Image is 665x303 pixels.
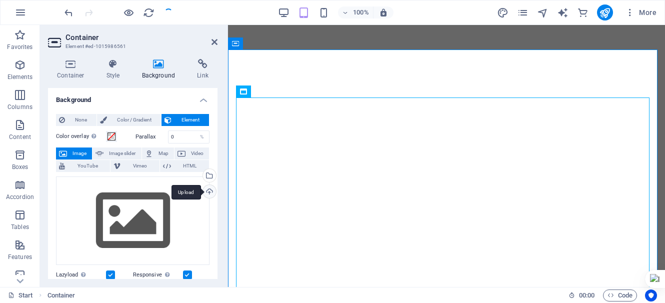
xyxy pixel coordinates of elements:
[56,147,92,159] button: Image
[97,59,133,80] h4: Style
[568,289,595,301] h6: Session time
[63,7,74,18] i: Undo: Change background (Ctrl+Z)
[48,88,217,106] h4: Background
[379,8,388,17] i: On resize automatically adjust zoom level to fit chosen device.
[195,131,209,143] div: %
[62,6,74,18] button: undo
[8,253,32,261] p: Features
[92,147,141,159] button: Image slider
[142,147,174,159] button: Map
[188,147,206,159] span: Video
[160,160,209,172] button: HTML
[497,7,508,18] i: Design (Ctrl+Alt+Y)
[65,42,197,51] h3: Element #ed-1015986561
[68,114,93,126] span: None
[11,223,29,231] p: Tables
[353,6,369,18] h6: 100%
[56,269,106,281] label: Lazyload
[599,7,610,18] i: Publish
[7,103,32,111] p: Columns
[586,291,587,299] span: :
[97,114,161,126] button: Color / Gradient
[56,130,106,142] label: Color overlay
[122,6,134,18] button: Click here to leave preview mode and continue editing
[188,59,217,80] h4: Link
[517,6,529,18] button: pages
[135,134,168,139] label: Parallax
[56,114,96,126] button: None
[607,289,632,301] span: Code
[577,6,589,18] button: commerce
[56,176,209,265] div: Select files from the file manager, stock photos, or upload file(s)
[110,114,158,126] span: Color / Gradient
[143,7,154,18] i: Reload page
[47,289,75,301] span: Click to select. Double-click to edit
[603,289,637,301] button: Code
[56,160,110,172] button: YouTube
[142,6,154,18] button: reload
[577,7,588,18] i: Commerce
[338,6,373,18] button: 100%
[47,289,75,301] nav: breadcrumb
[625,7,656,17] span: More
[7,73,33,81] p: Elements
[110,160,159,172] button: Vimeo
[123,160,156,172] span: Vimeo
[497,6,509,18] button: design
[557,7,568,18] i: AI Writer
[174,114,206,126] span: Element
[133,59,188,80] h4: Background
[106,147,138,159] span: Image slider
[579,289,594,301] span: 00 00
[68,160,107,172] span: YouTube
[65,33,217,42] h2: Container
[70,147,89,159] span: Image
[12,163,28,171] p: Boxes
[537,7,548,18] i: Navigator
[7,43,32,51] p: Favorites
[48,59,97,80] h4: Container
[133,269,183,281] label: Responsive
[645,289,657,301] button: Usercentrics
[8,289,33,301] a: Click to cancel selection. Double-click to open Pages
[174,160,206,172] span: HTML
[557,6,569,18] button: text_generator
[621,4,660,20] button: More
[537,6,549,18] button: navigator
[174,147,209,159] button: Video
[202,184,216,198] a: Upload
[156,147,171,159] span: Map
[597,4,613,20] button: publish
[517,7,528,18] i: Pages (Ctrl+Alt+S)
[161,114,209,126] button: Element
[6,193,34,201] p: Accordion
[9,133,31,141] p: Content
